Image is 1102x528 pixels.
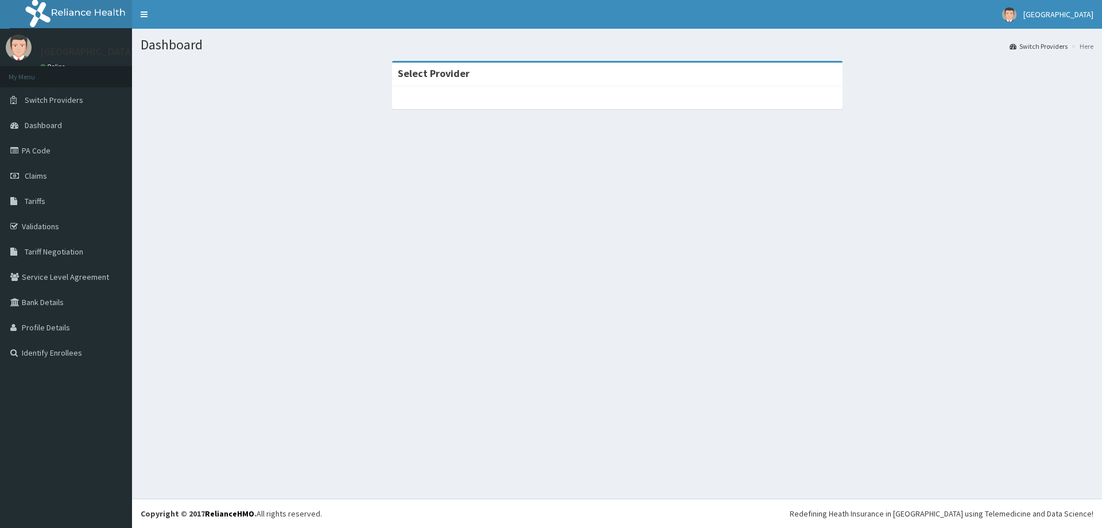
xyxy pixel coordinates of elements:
[1002,7,1016,22] img: User Image
[25,171,47,181] span: Claims
[141,37,1093,52] h1: Dashboard
[790,508,1093,519] div: Redefining Heath Insurance in [GEOGRAPHIC_DATA] using Telemedicine and Data Science!
[1069,41,1093,51] li: Here
[132,499,1102,528] footer: All rights reserved.
[25,196,45,206] span: Tariffs
[25,120,62,130] span: Dashboard
[40,47,135,57] p: [GEOGRAPHIC_DATA]
[6,34,32,60] img: User Image
[25,246,83,257] span: Tariff Negotiation
[25,95,83,105] span: Switch Providers
[205,508,254,519] a: RelianceHMO
[1023,9,1093,20] span: [GEOGRAPHIC_DATA]
[141,508,257,519] strong: Copyright © 2017 .
[1010,41,1068,51] a: Switch Providers
[398,67,469,80] strong: Select Provider
[40,63,68,71] a: Online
